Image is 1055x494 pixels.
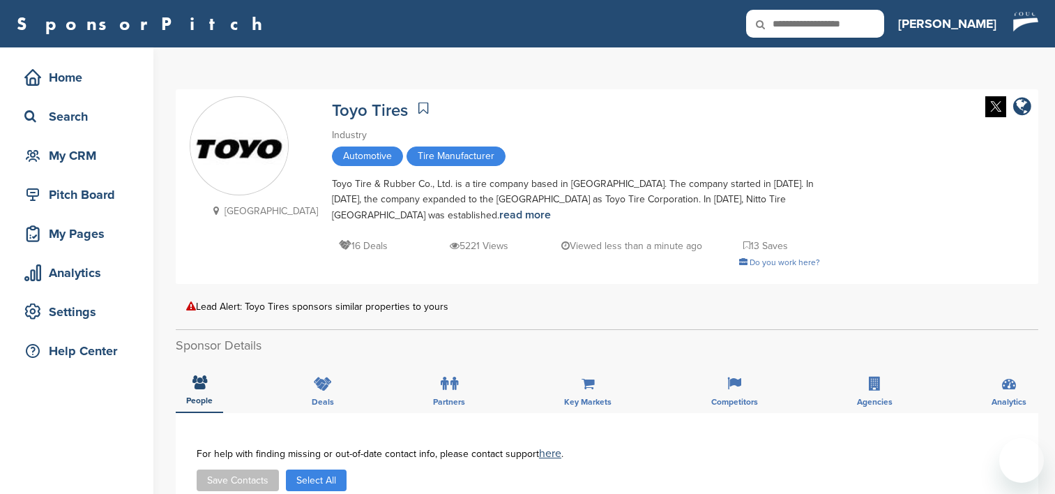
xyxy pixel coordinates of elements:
[14,218,139,250] a: My Pages
[21,65,139,90] div: Home
[286,470,347,491] button: Select All
[539,447,561,461] a: here
[433,398,465,406] span: Partners
[332,100,408,121] a: Toyo Tires
[14,335,139,367] a: Help Center
[450,237,508,255] p: 5221 Views
[332,128,820,143] div: Industry
[21,104,139,129] div: Search
[21,143,139,168] div: My CRM
[857,398,893,406] span: Agencies
[499,208,551,222] a: read more
[186,396,213,405] span: People
[332,177,820,223] div: Toyo Tire & Rubber Co., Ltd. is a tire company based in [GEOGRAPHIC_DATA]. The company started in...
[898,14,996,33] h3: [PERSON_NAME]
[14,296,139,328] a: Settings
[21,338,139,364] div: Help Center
[898,8,996,39] a: [PERSON_NAME]
[190,123,288,170] img: Sponsorpitch & Toyo Tires
[21,299,139,324] div: Settings
[14,61,139,93] a: Home
[197,448,1017,459] div: For help with finding missing or out-of-date contact info, please contact support .
[992,398,1026,406] span: Analytics
[564,398,612,406] span: Key Markets
[21,182,139,207] div: Pitch Board
[332,147,403,166] span: Automotive
[21,221,139,246] div: My Pages
[312,398,334,406] span: Deals
[339,237,388,255] p: 16 Deals
[176,336,1038,355] h2: Sponsor Details
[14,100,139,133] a: Search
[407,147,506,166] span: Tire Manufacturer
[14,257,139,289] a: Analytics
[1013,96,1031,119] a: company link
[197,470,279,491] button: Save Contacts
[985,96,1006,117] img: Twitter white
[739,257,820,267] a: Do you work here?
[14,140,139,172] a: My CRM
[17,15,271,33] a: SponsorPitch
[207,202,318,220] p: [GEOGRAPHIC_DATA]
[750,257,820,267] span: Do you work here?
[21,260,139,285] div: Analytics
[561,237,702,255] p: Viewed less than a minute ago
[186,301,1028,312] div: Lead Alert: Toyo Tires sponsors similar properties to yours
[14,179,139,211] a: Pitch Board
[711,398,758,406] span: Competitors
[743,237,788,255] p: 13 Saves
[999,438,1044,483] iframe: Button to launch messaging window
